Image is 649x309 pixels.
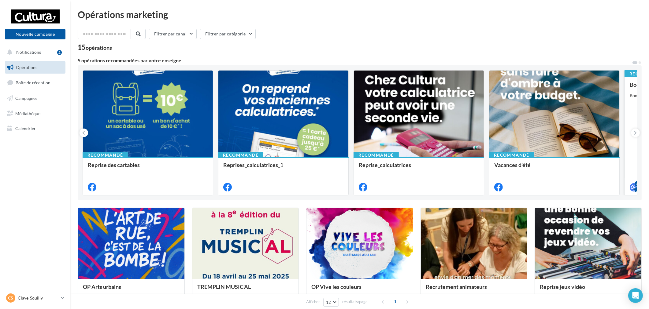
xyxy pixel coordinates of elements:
[8,295,13,301] span: CS
[635,181,640,187] div: 4
[197,284,294,296] div: TREMPLIN MUSIC'AL
[494,162,614,174] div: Vacances d'été
[78,44,112,51] div: 15
[359,162,479,174] div: Reprise_calculatrices
[15,96,37,101] span: Campagnes
[223,162,343,174] div: Reprises_calculatrices_1
[4,92,67,105] a: Campagnes
[4,61,67,74] a: Opérations
[5,29,65,39] button: Nouvelle campagne
[16,65,37,70] span: Opérations
[88,162,208,174] div: Reprise des cartables
[4,122,67,135] a: Calendrier
[149,29,197,39] button: Filtrer par canal
[15,111,40,116] span: Médiathèque
[18,295,58,301] p: Claye-Souilly
[323,298,339,307] button: 12
[16,49,41,55] span: Notifications
[4,76,67,89] a: Boîte de réception
[16,80,50,85] span: Boîte de réception
[83,152,128,158] div: Recommandé
[4,46,64,59] button: Notifications 2
[86,45,112,50] div: opérations
[306,299,320,305] span: Afficher
[4,107,67,120] a: Médiathèque
[78,58,632,63] div: 5 opérations recommandées par votre enseigne
[342,299,368,305] span: résultats/page
[311,284,408,296] div: OP Vive les couleurs
[218,152,263,158] div: Recommandé
[390,297,400,307] span: 1
[426,284,522,296] div: Recrutement animateurs
[200,29,256,39] button: Filtrer par catégorie
[489,152,534,158] div: Recommandé
[628,288,643,303] div: Open Intercom Messenger
[326,300,331,305] span: 12
[83,284,180,296] div: OP Arts urbains
[5,292,65,304] a: CS Claye-Souilly
[15,126,36,131] span: Calendrier
[354,152,399,158] div: Recommandé
[540,284,636,296] div: Reprise jeux vidéo
[78,10,642,19] div: Opérations marketing
[57,50,62,55] div: 2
